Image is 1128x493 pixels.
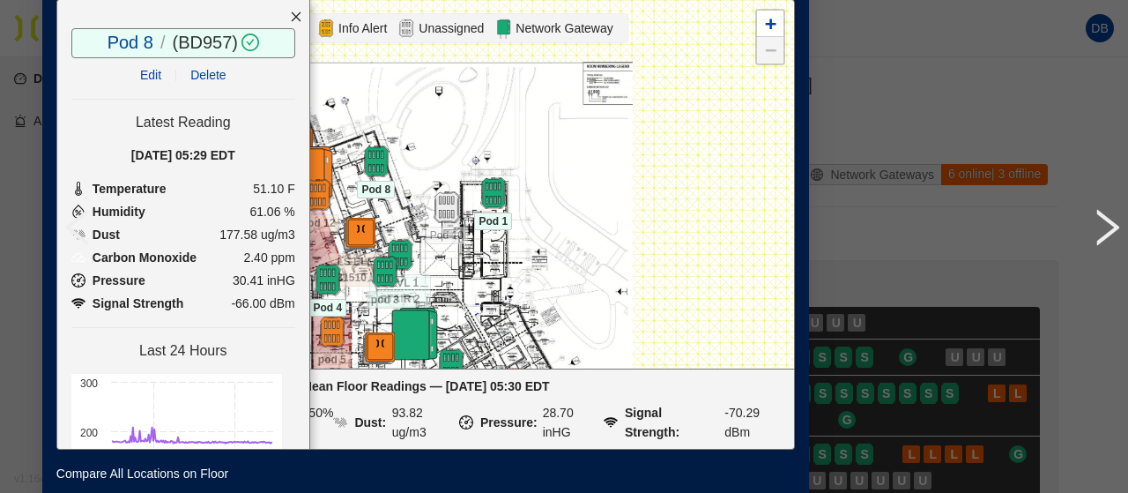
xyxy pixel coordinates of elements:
[56,206,99,249] span: left
[71,205,85,219] img: Humidity
[287,179,349,211] div: Pod 12
[317,18,335,39] img: Alert
[302,179,334,211] img: pod-offline.df94d192.svg
[190,65,226,85] span: Delete
[345,146,407,177] div: Pod 8
[431,191,463,223] img: pod-unassigned.895f376b.svg
[329,253,390,287] span: LS ELEC B1510 LD
[71,202,295,221] li: 61.06 %
[344,218,375,250] img: leak-pod-offline.5bc6877b.svg
[384,239,416,271] img: pod-online.97050380.svg
[416,191,478,223] div: Pod 10
[426,227,468,244] span: Pod 10
[93,225,120,244] span: Dust
[463,177,524,209] div: Pod 1
[93,294,183,313] span: Signal Strength
[93,248,197,267] span: Carbon Monoxide
[290,11,302,23] span: close
[1086,206,1128,249] span: right
[415,19,487,38] span: Unassigned
[478,177,509,209] img: pod-online.97050380.svg
[71,179,295,198] li: 51.10 F
[459,415,473,430] img: PRESSURE
[333,403,459,442] li: 93.82 ug/m3
[71,250,85,265] img: Carbon Monoxide
[312,264,344,295] img: pod-online.97050380.svg
[357,181,395,198] span: Pod 8
[369,256,401,288] img: pod-online.97050380.svg
[316,368,348,400] img: pod-online.97050380.svg
[80,427,98,439] text: 200
[757,11,783,37] a: Zoom in
[494,18,512,39] img: Network Gateway
[71,294,295,313] li: -66.00 dBm
[360,146,392,177] img: pod-online.97050380.svg
[172,33,238,52] span: ( BD957 )
[93,179,167,198] span: Temperature
[348,332,410,364] div: ELEC 1040 LD
[308,299,346,317] span: Pod 4
[333,415,347,430] img: DUST
[604,415,618,430] img: SIGNAL_RSSI
[71,271,295,290] li: 30.41 inHG
[93,271,145,290] span: Pressure
[348,368,410,401] span: ELEC 1040 LD
[71,342,295,360] h4: Last 24 Hours
[363,332,395,364] img: leak-pod-offline.5bc6877b.svg
[56,464,228,483] a: Compare All Locations on Floor
[382,307,443,369] img: Marker
[367,291,404,309] span: pod 3
[435,348,467,380] img: pod-online.97050380.svg
[459,403,604,442] li: 28.70 inHG
[397,18,415,39] img: Unassigned
[354,256,416,288] div: pod 3
[140,68,161,82] a: Edit
[296,214,339,232] span: Pod 12
[71,182,85,196] img: Temperature
[71,273,85,288] img: Pressure
[71,225,295,244] li: 177.58 ug/m3
[757,37,783,63] a: Zoom out
[369,239,431,271] div: S LVL 1 STAIR 2
[71,114,295,131] h4: Latest Reading
[238,34,259,51] span: check-circle
[108,33,153,52] a: Pod 8
[71,146,295,165] div: [DATE] 05:29 EDT
[335,19,390,38] span: Info Alert
[316,316,348,347] img: pod-offline.df94d192.svg
[301,316,363,347] div: pod 5
[71,248,295,267] li: 2.40 ppm
[314,351,351,369] span: pod 5
[512,19,616,38] span: Network Gateway
[625,403,717,442] div: Signal Strength:
[329,218,390,250] div: LS ELEC B1510 LD
[354,413,386,432] div: Dust:
[71,296,85,310] img: Pressure
[480,413,538,432] div: Pressure:
[297,264,359,295] div: Pod 4
[80,377,98,390] text: 300
[604,403,787,442] li: -70.29 dBm
[765,39,776,61] span: −
[474,213,512,230] span: Pod 1
[160,33,166,52] span: /
[765,12,776,34] span: +
[93,202,145,221] span: Humidity
[64,377,787,396] div: Mean Floor Readings — [DATE] 05:30 EDT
